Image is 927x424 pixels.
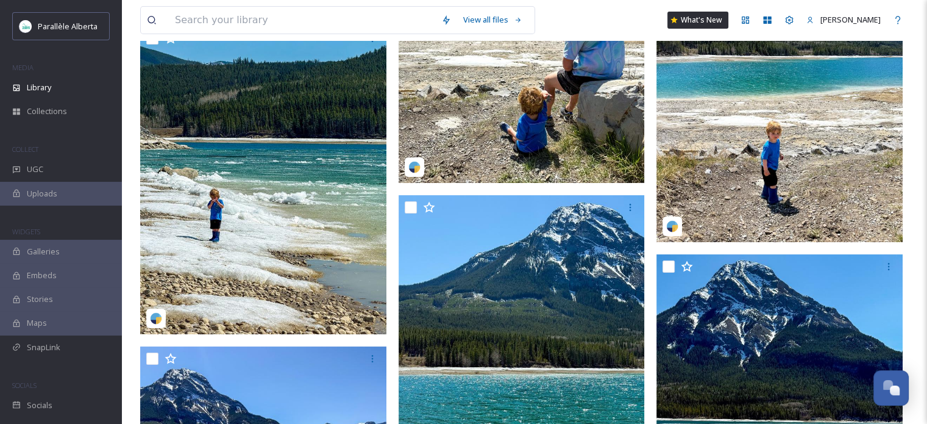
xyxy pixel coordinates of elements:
span: Uploads [27,188,57,199]
button: Open Chat [873,370,909,406]
span: Collections [27,106,67,117]
span: [PERSON_NAME] [820,14,881,25]
span: UGC [27,163,43,175]
span: Parallèle Alberta [38,21,98,32]
span: Socials [27,400,52,411]
img: snapsea-logo.png [408,161,421,173]
span: SnapLink [27,342,60,353]
input: Search your library [169,7,435,34]
a: What's New [667,12,728,29]
span: Galleries [27,246,60,257]
a: View all files [457,8,528,32]
span: WIDGETS [12,227,40,236]
span: Embeds [27,270,57,281]
img: snapsea-logo.png [150,312,162,325]
span: Maps [27,317,47,329]
img: snapsea-logo.png [666,220,678,232]
img: download.png [20,20,32,32]
a: [PERSON_NAME] [800,8,887,32]
span: SOCIALS [12,381,37,390]
span: Stories [27,293,53,305]
span: MEDIA [12,63,34,72]
span: COLLECT [12,145,38,154]
img: geneviroy-17896921119226454.jpg [140,26,386,334]
span: Library [27,82,51,93]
